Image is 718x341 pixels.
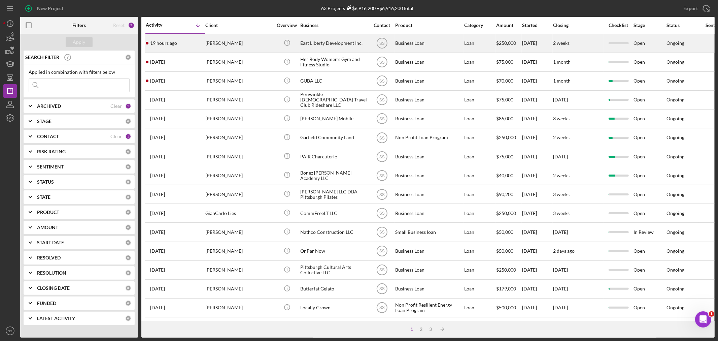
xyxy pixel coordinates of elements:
div: Small Business loan [395,223,463,241]
div: Business [300,23,368,28]
div: Product [395,23,463,28]
div: Loan [464,148,495,165]
div: PAIR Charcuterie [300,148,368,165]
div: East Liberty Development Inc. [300,34,368,52]
span: 1 [709,311,714,317]
div: [DATE] [522,204,552,222]
div: Overview [274,23,300,28]
time: 1 month [553,59,571,65]
div: KBK Investments LLC [300,318,368,336]
div: [DATE] [522,91,552,109]
div: Ongoing [666,305,684,310]
time: 2025-08-18 21:40 [150,286,165,291]
div: Business Loan [395,72,463,90]
div: OnPar Now [300,242,368,260]
time: [DATE] [553,305,568,310]
div: Applied in combination with filters below [29,69,130,75]
div: Started [522,23,552,28]
b: RISK RATING [37,149,66,154]
div: Loan [464,204,495,222]
div: Activity [146,22,175,28]
div: [PERSON_NAME] [205,129,273,147]
div: 0 [125,240,131,246]
div: Loan [464,91,495,109]
div: Butterfat Gelato [300,280,368,298]
time: [DATE] [553,154,568,159]
div: Open [634,148,666,165]
div: [DATE] [522,110,552,128]
time: [DATE] [553,267,568,273]
div: Loan [464,223,495,241]
text: SS [379,79,384,84]
div: Open [634,72,666,90]
div: Ongoing [666,78,684,84]
div: 0 [125,315,131,321]
span: $250,000 [496,134,516,140]
div: Business Loan [395,318,463,336]
time: 2 weeks [553,173,570,178]
time: 3 weeks [553,191,570,197]
div: Loan [464,34,495,52]
text: SS [379,117,384,121]
iframe: Intercom live chat [695,311,711,328]
div: Category [464,23,495,28]
text: SS [379,306,384,310]
div: Ongoing [666,248,684,254]
div: Status [666,23,699,28]
div: Business Loan [395,185,463,203]
div: Her Body Women's Gym and Fitness Studio [300,53,368,71]
div: 0 [125,118,131,124]
div: [DATE] [522,148,552,165]
div: Business Loan [395,242,463,260]
div: 0 [125,209,131,215]
div: Clear [110,134,122,139]
div: Loan [464,318,495,336]
div: Bonez [PERSON_NAME] Academy LLC [300,166,368,184]
div: [PERSON_NAME] [205,53,273,71]
time: [DATE] [553,229,568,235]
div: Periwinkle [DEMOGRAPHIC_DATA] Travel Club Rideshare LLC [300,91,368,109]
text: SS [379,268,384,273]
time: [DATE] [553,97,568,102]
div: [PERSON_NAME] [205,166,273,184]
div: Loan [464,53,495,71]
div: [PERSON_NAME] Mobile [300,110,368,128]
span: $500,000 [496,305,516,310]
div: 2 [417,327,426,332]
div: Business Loan [395,34,463,52]
button: SS [3,324,17,338]
time: 2025-09-25 02:09 [150,97,165,102]
div: Ongoing [666,173,684,178]
div: [DATE] [522,280,552,298]
b: SEARCH FILTER [25,55,59,60]
div: Open [634,129,666,147]
div: [PERSON_NAME] [205,185,273,203]
div: Loan [464,129,495,147]
div: Ongoing [666,40,684,46]
time: 2025-09-13 20:22 [150,192,165,197]
div: Open [634,204,666,222]
div: [DATE] [522,72,552,90]
div: Pittsburgh Cultural Arts Collective LLC [300,261,368,279]
div: [DATE] [522,34,552,52]
div: [PERSON_NAME] [205,72,273,90]
div: Business Loan [395,53,463,71]
div: Export [683,2,698,15]
div: GianCarlo Lies [205,204,273,222]
div: [DATE] [522,166,552,184]
time: 2025-08-21 15:47 [150,267,165,273]
div: Open [634,261,666,279]
text: SS [379,98,384,102]
div: CommFreeLT LLC [300,204,368,222]
div: Loan [464,261,495,279]
div: Ongoing [666,229,684,235]
time: 2025-08-27 00:40 [150,248,165,254]
time: 2025-09-08 08:38 [150,229,165,235]
div: 3 [426,327,436,332]
div: Loan [464,280,495,298]
div: 0 [125,194,131,200]
span: $250,000 [496,267,516,273]
time: 2025-09-15 15:55 [150,173,165,178]
b: AMOUNT [37,225,58,230]
div: [PERSON_NAME] [205,261,273,279]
